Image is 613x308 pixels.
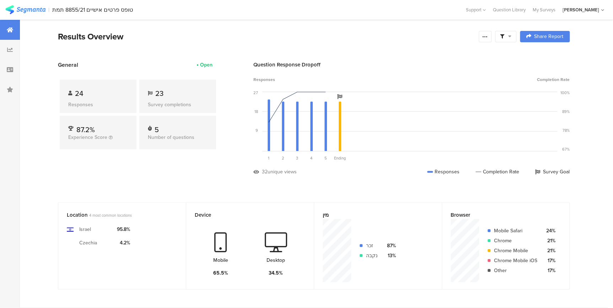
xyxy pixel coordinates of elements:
span: 4 [310,155,312,161]
div: [PERSON_NAME] [563,6,599,13]
div: Location [67,211,166,219]
div: Desktop [267,256,285,264]
div: Czechia [79,239,97,247]
div: 17% [543,257,555,264]
span: 24 [75,88,83,99]
div: Chrome Mobile [494,247,537,254]
div: Chrome [494,237,537,244]
div: נקבה [366,252,378,259]
span: Responses [253,76,275,83]
div: 95.8% [117,226,130,233]
div: Responses [68,101,128,108]
span: 4 most common locations [89,212,132,218]
div: 27 [253,90,258,96]
span: Number of questions [148,134,194,141]
div: Survey Goal [535,168,570,175]
a: My Surveys [529,6,559,13]
div: 78% [563,128,570,133]
div: 21% [543,247,555,254]
div: 5 [155,124,159,131]
img: segmanta logo [5,5,45,14]
span: Completion Rate [537,76,570,83]
span: 23 [155,88,163,99]
div: Survey completions [148,101,208,108]
div: 34.5% [269,269,283,277]
div: 32 [262,168,268,175]
div: 24% [543,227,555,234]
div: Other [494,267,537,274]
div: Completion Rate [475,168,519,175]
div: טופס פרטים אישיים 8855/21 תמת [52,6,133,13]
span: 5 [324,155,327,161]
span: 2 [282,155,284,161]
div: Chrome Mobile iOS [494,257,537,264]
span: General [58,61,78,69]
span: 1 [268,155,269,161]
div: 13% [383,252,396,259]
div: 100% [560,90,570,96]
div: Responses [427,168,459,175]
div: | [48,6,49,14]
span: Share Report [534,34,563,39]
div: Mobile Safari [494,227,537,234]
div: 21% [543,237,555,244]
div: 4.2% [117,239,130,247]
div: Results Overview [58,30,475,43]
span: Experience Score [68,134,107,141]
div: Israel [79,226,91,233]
div: Support [466,4,486,15]
div: 67% [562,146,570,152]
div: 65.5% [213,269,228,277]
div: Browser [451,211,549,219]
div: Open [200,61,213,69]
div: 9 [256,128,258,133]
div: Mobile [213,256,228,264]
div: מין [323,211,421,219]
div: 87% [383,242,396,249]
div: unique views [268,168,297,175]
div: Question Response Dropoff [253,61,570,69]
div: זכר [366,242,378,249]
div: Ending [333,155,347,161]
a: Question Library [489,6,529,13]
span: 87.2% [76,124,95,135]
div: 89% [562,109,570,114]
div: Device [195,211,294,219]
i: Survey Goal [337,94,342,99]
div: 18 [254,109,258,114]
div: 17% [543,267,555,274]
span: 3 [296,155,298,161]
